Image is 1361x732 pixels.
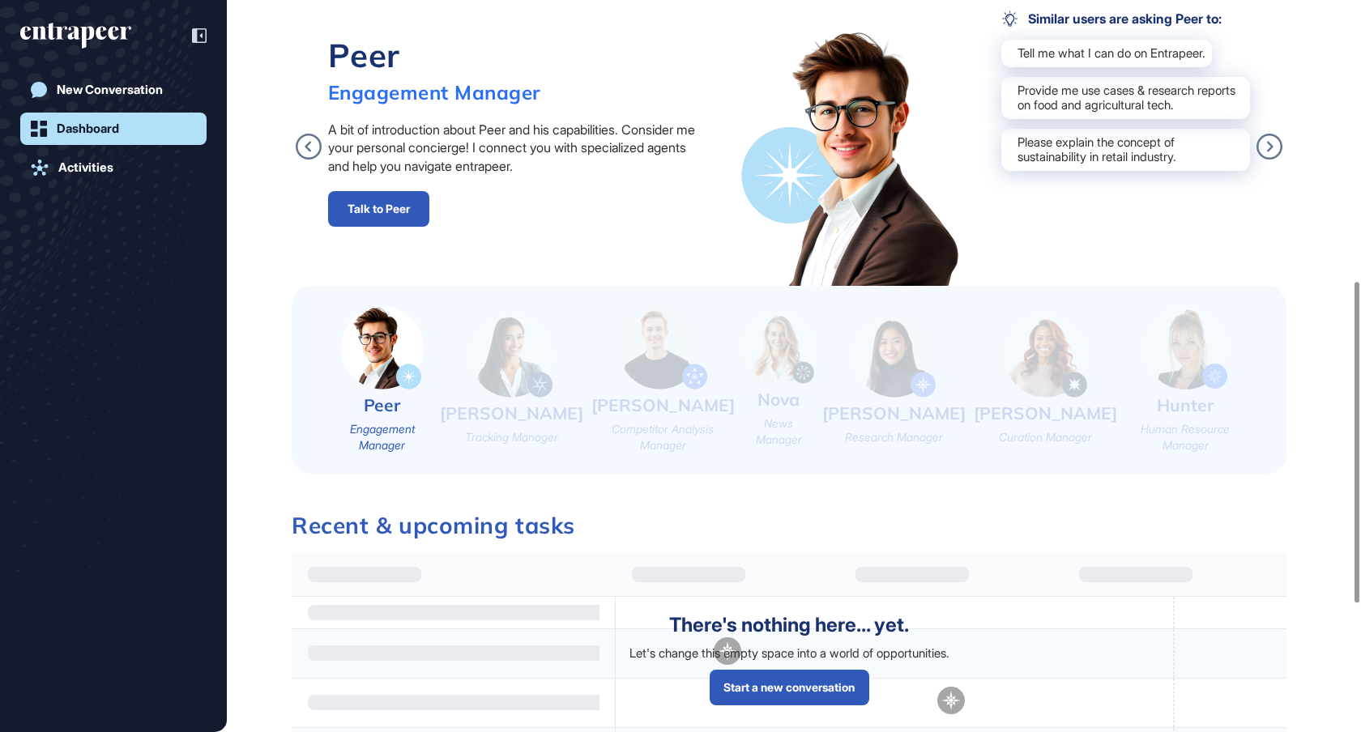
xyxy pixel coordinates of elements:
[333,421,432,453] div: Engagement Manager
[1157,394,1214,417] div: Hunter
[58,160,113,175] div: Activities
[328,35,540,75] div: Peer
[1125,421,1245,453] div: Human Resource Manager
[57,121,119,136] div: Dashboard
[292,514,1286,537] h3: Recent & upcoming tasks
[1001,129,1250,171] div: Please explain the concept of sustainability in retail industry.
[822,402,966,425] div: [PERSON_NAME]
[465,429,558,445] div: Tracking Manager
[710,670,869,705] a: Start a new conversation
[328,191,429,227] a: Talk to Peer
[743,312,814,384] img: nova-small.png
[999,429,1092,445] div: Curation Manager
[20,23,131,49] div: entrapeer-logo
[591,394,735,417] div: [PERSON_NAME]
[741,28,966,286] img: peer-big.png
[328,80,540,104] div: Engagement Manager
[629,646,949,661] div: Let's change this empty space into a world of opportunities.
[1001,40,1212,67] div: Tell me what I can do on Entrapeer.
[341,306,424,389] img: peer-small.png
[591,421,735,453] div: Competitor Analysis Manager
[743,415,814,447] div: News Manager
[57,83,163,97] div: New Conversation
[20,151,207,184] a: Activities
[328,121,706,175] div: A bit of introduction about Peer and his capabilities. Consider me your personal concierge! I con...
[364,394,400,417] div: Peer
[974,402,1117,425] div: [PERSON_NAME]
[757,388,800,411] div: Nova
[1001,77,1250,119] div: Provide me use cases & research reports on food and agricultural tech.
[845,429,943,445] div: Research Manager
[669,614,909,636] div: There's nothing here... yet.
[618,306,707,389] img: nash-small.png
[20,113,207,145] a: Dashboard
[470,314,553,398] img: tracy-small.png
[20,74,207,106] a: New Conversation
[1005,314,1087,398] img: curie-small.png
[1001,11,1222,27] div: Similar users are asking Peer to:
[440,402,583,425] div: [PERSON_NAME]
[1144,307,1227,389] img: hunter-small.png
[853,314,936,398] img: reese-small.png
